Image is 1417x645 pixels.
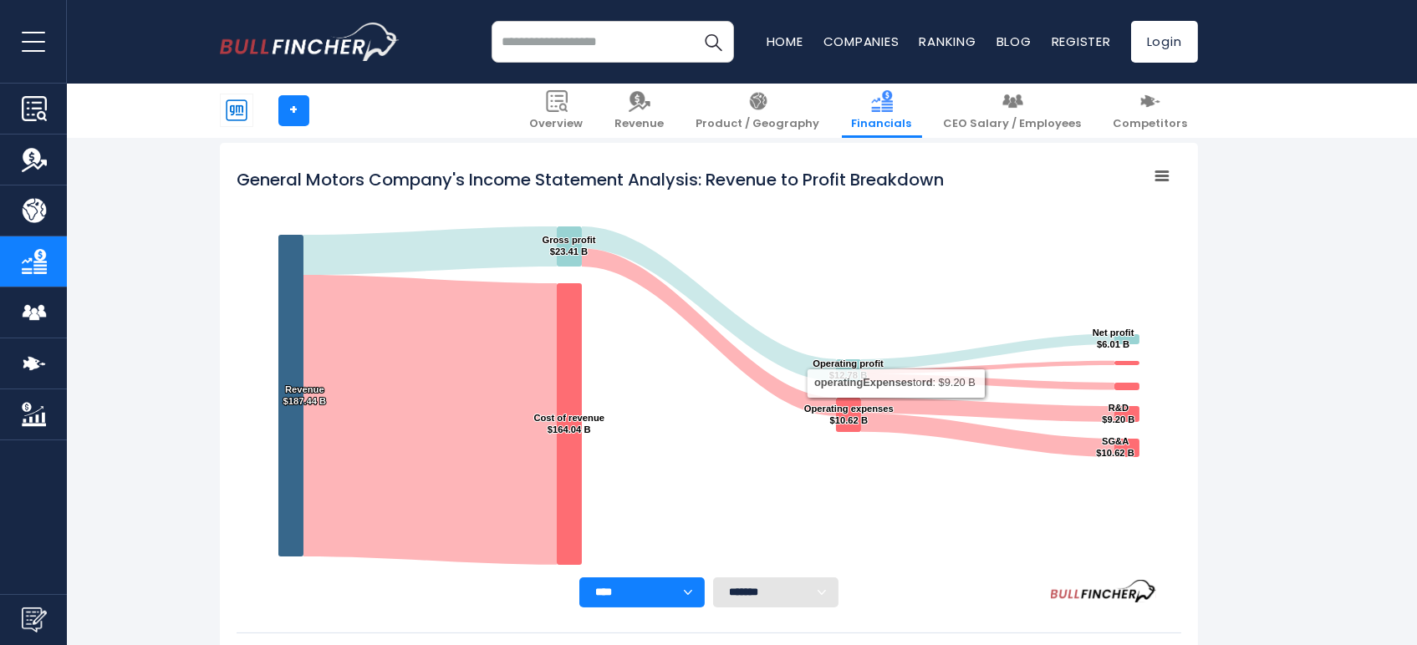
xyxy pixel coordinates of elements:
[852,117,912,131] span: Financials
[944,117,1082,131] span: CEO Salary / Employees
[934,84,1092,138] a: CEO Salary / Employees
[520,84,594,138] a: Overview
[920,33,976,50] a: Ranking
[533,413,604,434] text: Cost of revenue $164.04 B
[1114,117,1188,131] span: Competitors
[813,358,884,380] text: Operating profit $12.78 B
[767,33,803,50] a: Home
[278,95,309,126] a: +
[220,23,400,61] a: Go to homepage
[1092,328,1134,349] text: Net profit $6.01 B
[605,84,675,138] a: Revenue
[237,168,944,191] tspan: General Motors Company's Income Statement Analysis: Revenue to Profit Breakdown
[696,117,820,131] span: Product / Geography
[803,404,893,425] text: Operating expenses $10.62 B
[692,21,734,63] button: Search
[542,235,595,256] text: Gross profit $23.41 B
[1104,84,1198,138] a: Competitors
[842,84,922,138] a: Financials
[1102,403,1134,424] text: R&D $9.20 B
[221,94,252,126] img: GM logo
[283,384,326,406] text: Revenue $187.44 B
[823,33,900,50] a: Companies
[237,160,1181,577] svg: General Motors Company's Income Statement Analysis: Revenue to Profit Breakdown
[686,84,830,138] a: Product / Geography
[615,117,665,131] span: Revenue
[530,117,584,131] span: Overview
[996,33,1032,50] a: Blog
[220,23,400,61] img: bullfincher logo
[1131,21,1198,63] a: Login
[1052,33,1111,50] a: Register
[1096,436,1134,458] text: SG&A $10.62 B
